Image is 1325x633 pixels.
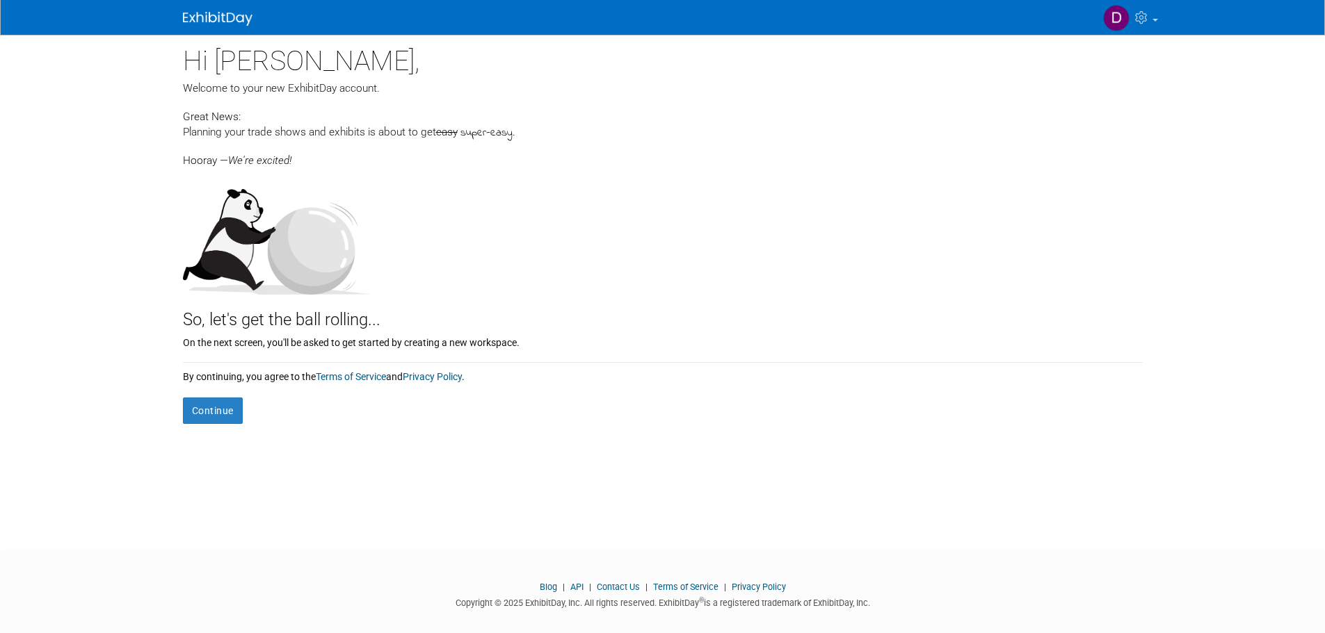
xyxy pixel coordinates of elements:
[597,582,640,592] a: Contact Us
[183,35,1143,81] div: Hi [PERSON_NAME],
[183,332,1143,350] div: On the next screen, you'll be asked to get started by creating a new workspace.
[183,295,1143,332] div: So, let's get the ball rolling...
[570,582,584,592] a: API
[403,371,462,382] a: Privacy Policy
[183,141,1143,168] div: Hooray —
[183,12,252,26] img: ExhibitDay
[183,175,371,295] img: Let's get the ball rolling
[642,582,651,592] span: |
[732,582,786,592] a: Privacy Policy
[183,124,1143,141] div: Planning your trade shows and exhibits is about to get .
[436,126,458,138] span: easy
[540,582,557,592] a: Blog
[721,582,730,592] span: |
[653,582,718,592] a: Terms of Service
[228,154,291,167] span: We're excited!
[183,81,1143,96] div: Welcome to your new ExhibitDay account.
[1103,5,1130,31] img: Devlyn Hardwick
[460,125,513,141] span: super-easy
[183,108,1143,124] div: Great News:
[559,582,568,592] span: |
[183,397,243,424] button: Continue
[316,371,386,382] a: Terms of Service
[586,582,595,592] span: |
[699,596,704,604] sup: ®
[183,363,1143,384] div: By continuing, you agree to the and .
